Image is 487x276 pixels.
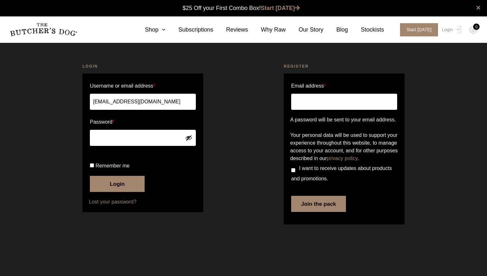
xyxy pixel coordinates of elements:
a: Login [440,23,461,36]
a: Why Raw [248,25,286,34]
img: TBD_Cart-Empty.png [469,26,477,34]
div: 0 [473,24,480,30]
a: Reviews [213,25,248,34]
button: Join the pack [291,196,346,212]
a: Blog [323,25,348,34]
a: Start [DATE] [394,23,440,36]
button: Show password [185,134,192,141]
span: Start [DATE] [400,23,438,36]
p: A password will be sent to your email address. [290,116,398,124]
a: Shop [132,25,166,34]
span: I want to receive updates about products and promotions. [291,166,392,181]
input: I want to receive updates about products and promotions. [291,168,295,172]
label: Username or email address [90,81,196,91]
a: Stockists [348,25,384,34]
a: Start [DATE] [261,5,300,11]
button: Login [90,176,145,192]
a: Subscriptions [166,25,213,34]
a: close [476,4,481,12]
a: privacy policy [327,156,358,161]
label: Password [90,117,196,127]
a: Our Story [286,25,323,34]
label: Email address [291,81,326,91]
input: Remember me [90,163,94,167]
h2: Login [82,63,203,70]
h2: Register [284,63,405,70]
a: Lost your password? [89,198,197,206]
p: Your personal data will be used to support your experience throughout this website, to manage acc... [290,131,398,162]
span: Remember me [95,163,129,168]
